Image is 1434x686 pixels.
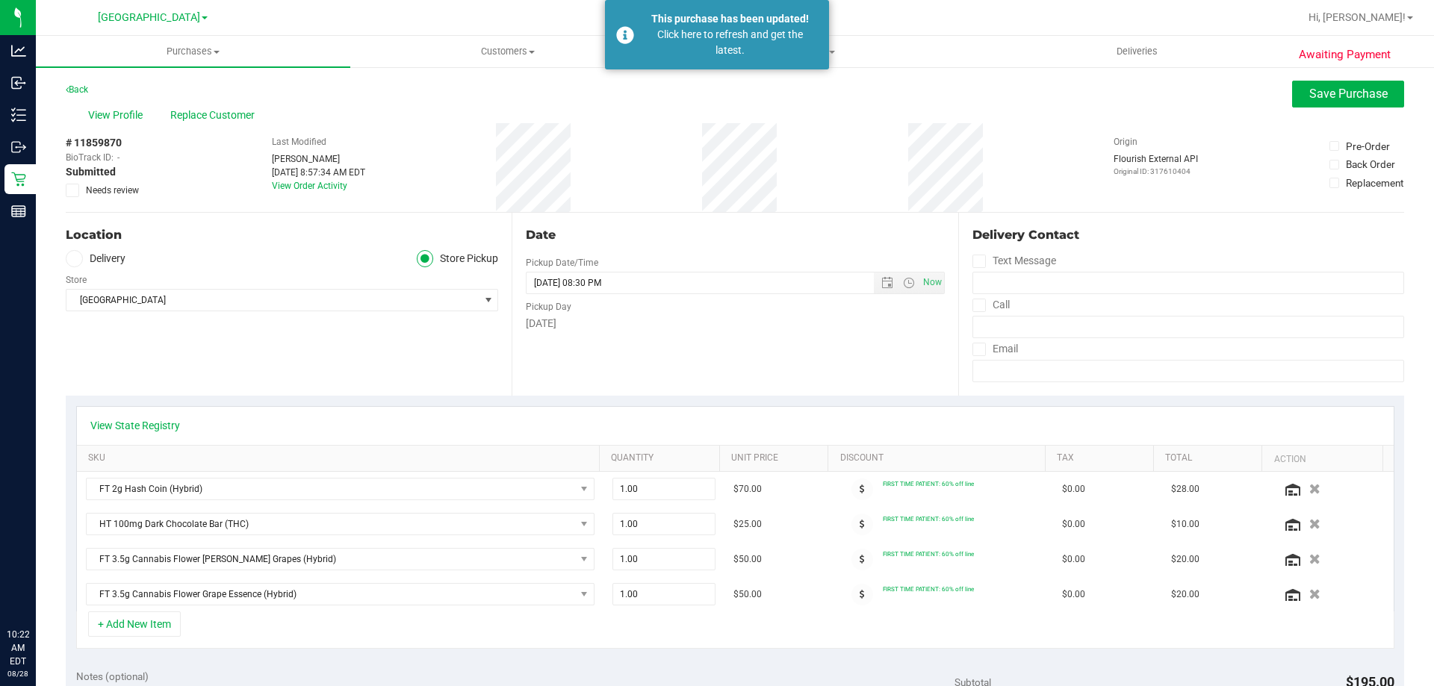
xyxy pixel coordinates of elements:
span: # 11859870 [66,135,122,151]
label: Text Message [972,250,1056,272]
div: [DATE] 8:57:34 AM EDT [272,166,365,179]
p: 10:22 AM EDT [7,628,29,668]
a: SKU [88,452,594,464]
label: Delivery [66,250,125,267]
span: Save Purchase [1309,87,1388,101]
span: - [117,151,119,164]
span: View Profile [88,107,148,123]
input: Format: (999) 999-9999 [972,272,1404,294]
span: [GEOGRAPHIC_DATA] [66,290,479,311]
span: Needs review [86,184,139,197]
span: FT 3.5g Cannabis Flower Grape Essence (Hybrid) [87,584,575,605]
span: Deliveries [1096,45,1178,58]
p: Original ID: 317610404 [1114,166,1198,177]
span: $0.00 [1062,587,1085,602]
input: 1.00 [613,478,716,499]
div: [DATE] [526,316,944,331]
inline-svg: Retail [11,172,26,187]
span: $0.00 [1062,552,1085,567]
div: Flourish External API [1114,152,1198,177]
inline-svg: Inventory [11,107,26,122]
input: Format: (999) 999-9999 [972,316,1404,338]
inline-svg: Analytics [11,43,26,58]
a: Discount [840,452,1040,464]
a: View State Registry [90,418,180,433]
div: This purchase has been updated! [642,11,818,27]
inline-svg: Outbound [11,140,26,155]
label: Pickup Day [526,300,571,314]
span: BioTrack ID: [66,151,114,164]
inline-svg: Inbound [11,75,26,90]
span: NO DATA FOUND [86,513,595,535]
iframe: Resource center [15,567,60,611]
span: [GEOGRAPHIC_DATA] [98,11,200,24]
div: [PERSON_NAME] [272,152,365,166]
span: NO DATA FOUND [86,548,595,570]
span: HT 100mg Dark Chocolate Bar (THC) [87,514,575,534]
label: Email [972,338,1018,360]
a: Purchases [36,36,350,67]
a: Customers [350,36,665,67]
span: $50.00 [733,552,762,567]
span: Set Current date [919,272,945,293]
label: Last Modified [272,135,326,149]
span: FIRST TIME PATIENT: 60% off line [883,480,974,487]
div: Date [526,226,944,244]
span: FIRST TIME PATIENT: 60% off line [883,585,974,593]
th: Action [1261,446,1382,473]
button: Save Purchase [1292,81,1404,107]
a: Total [1165,452,1256,464]
span: Open the date view [874,277,899,289]
span: FIRST TIME PATIENT: 60% off line [883,515,974,523]
input: 1.00 [613,514,716,534]
span: $10.00 [1171,517,1199,531]
span: $70.00 [733,482,762,496]
a: View Order Activity [272,181,347,191]
span: Notes (optional) [76,670,149,682]
span: $50.00 [733,587,762,602]
span: select [479,290,497,311]
span: Submitted [66,164,116,180]
div: Location [66,226,498,244]
label: Store Pickup [417,250,499,267]
label: Store [66,273,87,287]
span: $25.00 [733,517,762,531]
div: Delivery Contact [972,226,1404,244]
input: 1.00 [613,549,716,570]
span: $28.00 [1171,482,1199,496]
span: Customers [351,45,664,58]
div: Replacement [1346,175,1403,190]
a: Unit Price [731,452,822,464]
a: Quantity [611,452,714,464]
span: $20.00 [1171,587,1199,602]
span: NO DATA FOUND [86,583,595,605]
span: $20.00 [1171,552,1199,567]
a: Tax [1057,452,1148,464]
span: FT 3.5g Cannabis Flower [PERSON_NAME] Grapes (Hybrid) [87,549,575,570]
span: Hi, [PERSON_NAME]! [1309,11,1406,23]
span: Purchases [36,45,350,58]
span: FT 2g Hash Coin (Hybrid) [87,478,575,499]
a: Deliveries [980,36,1294,67]
label: Origin [1114,135,1137,149]
div: Back Order [1346,157,1395,172]
label: Call [972,294,1010,316]
span: Open the time view [896,277,921,289]
a: Back [66,84,88,95]
span: $0.00 [1062,482,1085,496]
span: Awaiting Payment [1299,46,1391,63]
span: FIRST TIME PATIENT: 60% off line [883,550,974,558]
p: 08/28 [7,668,29,679]
span: $0.00 [1062,517,1085,531]
div: Click here to refresh and get the latest. [642,27,818,58]
span: Replace Customer [170,107,260,123]
label: Pickup Date/Time [526,256,598,269]
inline-svg: Reports [11,204,26,219]
div: Pre-Order [1346,139,1390,154]
input: 1.00 [613,584,716,605]
button: + Add New Item [88,611,181,637]
span: NO DATA FOUND [86,478,595,500]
